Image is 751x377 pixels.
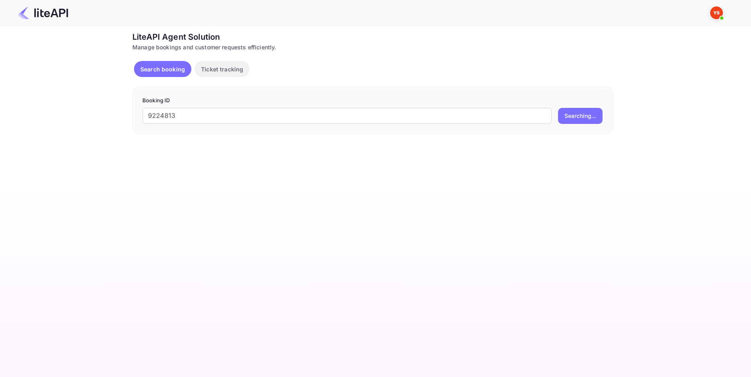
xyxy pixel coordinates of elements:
img: Yandex Support [710,6,723,19]
input: Enter Booking ID (e.g., 63782194) [142,108,552,124]
div: Manage bookings and customer requests efficiently. [132,43,614,51]
p: Search booking [140,65,185,73]
div: LiteAPI Agent Solution [132,31,614,43]
p: Ticket tracking [201,65,243,73]
img: LiteAPI Logo [18,6,68,19]
button: Searching... [558,108,603,124]
p: Booking ID [142,97,604,105]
